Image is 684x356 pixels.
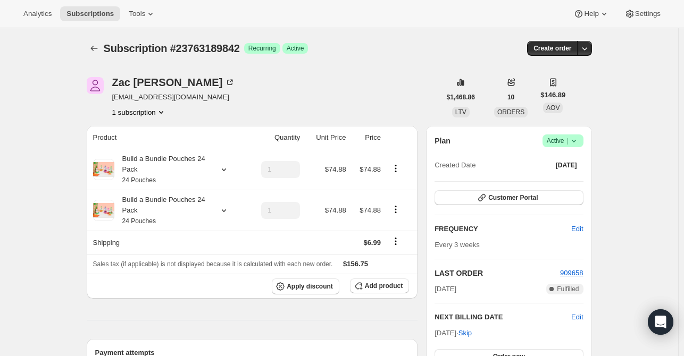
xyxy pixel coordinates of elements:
h2: FREQUENCY [435,224,571,234]
span: $1,468.86 [447,93,475,101]
button: Create order [527,41,578,56]
th: Shipping [87,231,247,254]
span: $146.89 [540,90,565,100]
button: Subscriptions [87,41,102,56]
span: Fulfilled [557,285,579,293]
h2: LAST ORDER [435,268,560,278]
span: $6.99 [363,239,381,247]
span: [DATE] [556,161,577,169]
small: 24 Pouches [122,217,156,225]
span: Customer Portal [488,193,538,202]
span: Every 3 weeks [435,241,480,249]
th: Price [349,126,384,149]
span: Help [584,10,598,18]
button: Edit [571,312,583,323]
button: Apply discount [272,278,339,294]
span: LTV [455,108,466,116]
span: [DATE] · [435,329,472,337]
button: Add product [350,278,409,293]
a: 909658 [560,269,583,277]
button: Customer Portal [435,190,583,205]
div: Build a Bundle Pouches 24 Pack [114,154,210,185]
span: Created Date [435,160,476,171]
span: $74.88 [325,165,346,173]
button: Settings [618,6,667,21]
span: Add product [365,282,403,290]
span: AOV [546,104,560,112]
button: Subscriptions [60,6,120,21]
small: 24 Pouches [122,176,156,184]
span: Sales tax (if applicable) is not displayed because it is calculated with each new order. [93,260,333,268]
button: Shipping actions [387,235,404,247]
span: [EMAIL_ADDRESS][DOMAIN_NAME] [112,92,236,103]
span: Zac Cochenour [87,77,104,94]
span: Active [547,135,579,146]
th: Quantity [246,126,303,149]
span: $156.75 [343,260,368,268]
button: Help [567,6,615,21]
button: Tools [122,6,162,21]
button: $1,468.86 [440,90,481,105]
button: Product actions [112,107,166,117]
span: $74.88 [360,165,381,173]
button: Analytics [17,6,58,21]
button: [DATE] [549,158,583,173]
span: Recurring [248,44,276,53]
div: Zac [PERSON_NAME] [112,77,236,88]
div: Open Intercom Messenger [648,309,673,335]
span: Settings [635,10,661,18]
h2: NEXT BILLING DATE [435,312,571,323]
span: Apply discount [287,282,333,291]
span: | [566,137,568,145]
span: [DATE] [435,284,456,294]
span: Analytics [23,10,52,18]
button: Product actions [387,204,404,215]
span: Create order [533,44,571,53]
button: Edit [565,221,589,238]
th: Unit Price [303,126,349,149]
span: Subscription #23763189842 [104,43,240,54]
div: Build a Bundle Pouches 24 Pack [114,194,210,226]
button: 909658 [560,268,583,278]
span: Edit [571,224,583,234]
span: 10 [507,93,514,101]
span: Tools [129,10,145,18]
span: Active [287,44,304,53]
h2: Plan [435,135,451,146]
span: $74.88 [360,206,381,214]
button: Product actions [387,163,404,174]
span: ORDERS [497,108,524,116]
span: $74.88 [325,206,346,214]
button: 10 [501,90,521,105]
th: Product [87,126,247,149]
span: Subscriptions [66,10,114,18]
span: Skip [458,328,472,338]
button: Skip [452,325,478,342]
